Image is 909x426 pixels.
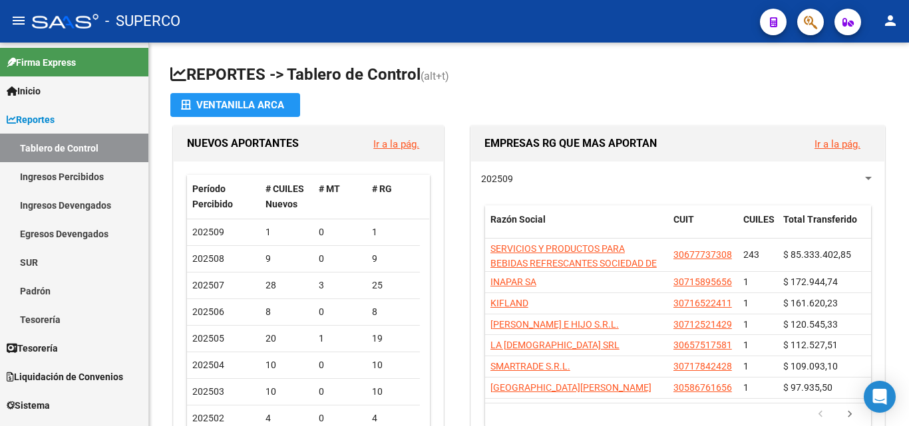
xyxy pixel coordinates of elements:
span: 202508 [192,253,224,264]
span: 1 [743,382,749,393]
div: 4 [372,411,415,426]
span: INAPAR SA [490,276,536,287]
span: 202505 [192,333,224,344]
datatable-header-cell: # CUILES Nuevos [260,175,313,219]
button: Ir a la pág. [804,132,871,156]
span: 202504 [192,360,224,370]
mat-icon: menu [11,13,27,29]
div: 20 [266,331,308,346]
div: 0 [319,225,361,240]
span: LA [DEMOGRAPHIC_DATA] SRL [490,340,620,350]
span: 1 [743,319,749,330]
div: 28 [266,278,308,293]
div: 8 [372,304,415,320]
div: Ventanilla ARCA [181,93,289,117]
span: 243 [743,249,759,260]
span: - SUPERCO [105,7,180,36]
div: 3 [319,278,361,293]
div: 1 [372,225,415,240]
div: Open Intercom Messenger [864,381,896,413]
span: 30715895656 [673,276,732,287]
span: 202503 [192,386,224,397]
span: [GEOGRAPHIC_DATA][PERSON_NAME] [490,382,651,393]
div: 0 [319,358,361,373]
span: Inicio [7,84,41,98]
span: Período Percibido [192,183,233,209]
a: Ir a la pág. [373,138,419,150]
span: 30657517581 [673,340,732,350]
span: [PERSON_NAME] E HIJO S.R.L. [490,319,619,330]
span: # CUILES Nuevos [266,183,304,209]
span: EMPRESAS RG QUE MAS APORTAN [484,137,657,150]
span: Sistema [7,398,50,413]
span: 1 [743,340,749,350]
h1: REPORTES -> Tablero de Control [170,64,888,87]
span: Tesorería [7,341,58,356]
span: (alt+t) [421,70,449,82]
div: 9 [266,251,308,266]
span: Liquidación de Convenios [7,370,123,384]
span: $ 109.093,10 [783,361,838,372]
span: 30677737308 [673,249,732,260]
datatable-header-cell: # RG [367,175,420,219]
span: 30712521429 [673,319,732,330]
button: Ir a la pág. [363,132,430,156]
a: go to previous page [808,407,833,422]
span: SERVICIOS Y PRODUCTOS PARA BEBIDAS REFRESCANTES SOCIEDAD DE RESPONSABILIDAD LIMITADA [490,243,657,284]
datatable-header-cell: # MT [313,175,367,219]
div: 0 [319,251,361,266]
span: 202506 [192,306,224,317]
div: 1 [319,331,361,346]
div: 10 [266,358,308,373]
span: $ 97.935,50 [783,382,832,393]
span: 1 [743,298,749,308]
span: Firma Express [7,55,76,70]
datatable-header-cell: CUIT [668,205,738,249]
span: Total Transferido [783,214,857,225]
span: CUILES [743,214,775,225]
div: 0 [319,304,361,320]
span: $ 161.620,23 [783,298,838,308]
span: 1 [743,276,749,287]
button: Ventanilla ARCA [170,93,300,117]
div: 10 [266,384,308,399]
div: 1 [266,225,308,240]
div: 10 [372,358,415,373]
span: KIFLAND [490,298,528,308]
div: 0 [319,411,361,426]
span: $ 85.333.402,85 [783,249,851,260]
div: 0 [319,384,361,399]
div: 19 [372,331,415,346]
span: 202507 [192,280,224,290]
span: SMARTRADE S.R.L. [490,361,570,372]
mat-icon: person [882,13,898,29]
span: 202509 [192,227,224,237]
datatable-header-cell: Razón Social [485,205,668,249]
datatable-header-cell: CUILES [738,205,778,249]
span: Reportes [7,112,55,127]
span: NUEVOS APORTANTES [187,137,299,150]
span: 202509 [481,173,513,184]
div: 25 [372,278,415,293]
datatable-header-cell: Total Transferido [778,205,871,249]
span: 30586761656 [673,382,732,393]
span: $ 112.527,51 [783,340,838,350]
datatable-header-cell: Período Percibido [187,175,260,219]
span: 30716522411 [673,298,732,308]
span: # MT [319,183,340,194]
span: CUIT [673,214,694,225]
div: 4 [266,411,308,426]
div: 8 [266,304,308,320]
span: $ 120.545,33 [783,319,838,330]
a: go to next page [837,407,862,422]
span: # RG [372,183,392,194]
span: $ 172.944,74 [783,276,838,287]
a: Ir a la pág. [815,138,860,150]
span: 1 [743,361,749,372]
div: 10 [372,384,415,399]
span: 30717842428 [673,361,732,372]
span: 202502 [192,413,224,423]
div: 9 [372,251,415,266]
span: Razón Social [490,214,546,225]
